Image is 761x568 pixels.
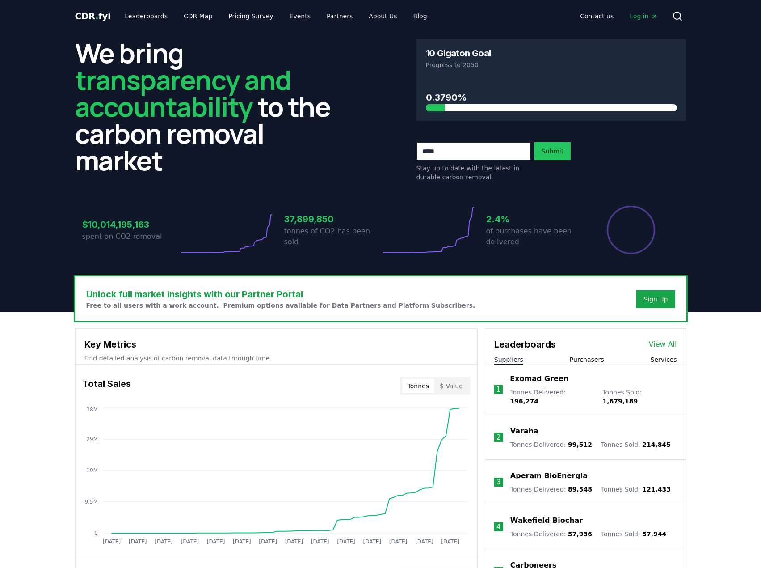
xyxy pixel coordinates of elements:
p: tonnes of CO2 has been sold [284,226,381,247]
p: Progress to 2050 [426,60,677,69]
tspan: [DATE] [233,538,251,545]
a: Wakefield Biochar [510,515,583,526]
p: Tonnes Sold : [601,440,671,449]
span: Log in [630,12,657,21]
button: Submit [534,142,571,160]
button: Services [650,355,677,364]
a: Sign Up [643,295,668,304]
p: Find detailed analysis of carbon removal data through time. [84,354,468,363]
button: Purchasers [570,355,604,364]
tspan: 19M [86,467,98,474]
span: 1,679,189 [602,398,638,405]
a: Events [282,8,318,24]
nav: Main [118,8,434,24]
tspan: [DATE] [363,538,381,545]
h3: 0.3790% [426,91,677,104]
span: 57,936 [568,530,592,538]
a: CDR Map [177,8,219,24]
span: CDR fyi [75,11,111,21]
tspan: [DATE] [181,538,199,545]
a: View All [649,339,677,350]
h3: 37,899,850 [284,212,381,226]
span: 89,548 [568,486,592,493]
button: Sign Up [636,290,675,308]
p: Tonnes Delivered : [510,388,593,406]
tspan: [DATE] [285,538,303,545]
span: . [95,11,98,21]
h3: 2.4% [486,212,583,226]
span: 196,274 [510,398,538,405]
a: Partners [320,8,360,24]
h3: $10,014,195,163 [82,218,179,231]
p: 3 [496,477,501,487]
h3: 10 Gigaton Goal [426,49,491,58]
h3: Total Sales [83,377,131,395]
h3: Leaderboards [494,338,556,351]
tspan: [DATE] [389,538,407,545]
h2: We bring to the carbon removal market [75,39,345,174]
a: Blog [406,8,434,24]
tspan: [DATE] [311,538,329,545]
tspan: 38M [86,407,98,413]
a: About Us [362,8,404,24]
p: Free to all users with a work account. Premium options available for Data Partners and Platform S... [86,301,475,310]
tspan: [DATE] [259,538,277,545]
span: 57,944 [642,530,666,538]
span: 121,433 [642,486,671,493]
tspan: 0 [94,530,98,536]
span: transparency and accountability [75,61,291,125]
button: $ Value [434,379,468,393]
a: CDR.fyi [75,10,111,22]
tspan: [DATE] [102,538,121,545]
tspan: [DATE] [155,538,173,545]
a: Varaha [510,426,538,437]
a: Exomad Green [510,373,568,384]
button: Suppliers [494,355,523,364]
div: Percentage of sales delivered [606,205,656,255]
button: Tonnes [402,379,434,393]
a: Aperam BioEnergia [510,471,588,481]
p: of purchases have been delivered [486,226,583,247]
tspan: 29M [86,436,98,442]
tspan: 9.5M [84,499,97,505]
tspan: [DATE] [415,538,433,545]
p: Tonnes Delivered : [510,530,592,538]
p: 4 [496,521,501,532]
tspan: [DATE] [206,538,225,545]
a: Leaderboards [118,8,175,24]
p: Tonnes Sold : [601,530,666,538]
tspan: [DATE] [128,538,147,545]
p: Stay up to date with the latest in durable carbon removal. [416,164,531,182]
p: 2 [496,432,501,443]
span: 99,512 [568,441,592,448]
h3: Unlock full market insights with our Partner Portal [86,288,475,301]
h3: Key Metrics [84,338,468,351]
p: Tonnes Sold : [602,388,677,406]
nav: Main [573,8,664,24]
tspan: [DATE] [441,538,459,545]
p: Tonnes Sold : [601,485,671,494]
a: Log in [622,8,664,24]
a: Pricing Survey [221,8,280,24]
p: spent on CO2 removal [82,231,179,242]
p: 1 [496,384,500,395]
p: Tonnes Delivered : [510,485,592,494]
span: 214,845 [642,441,671,448]
a: Contact us [573,8,621,24]
p: Tonnes Delivered : [510,440,592,449]
tspan: [DATE] [337,538,355,545]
